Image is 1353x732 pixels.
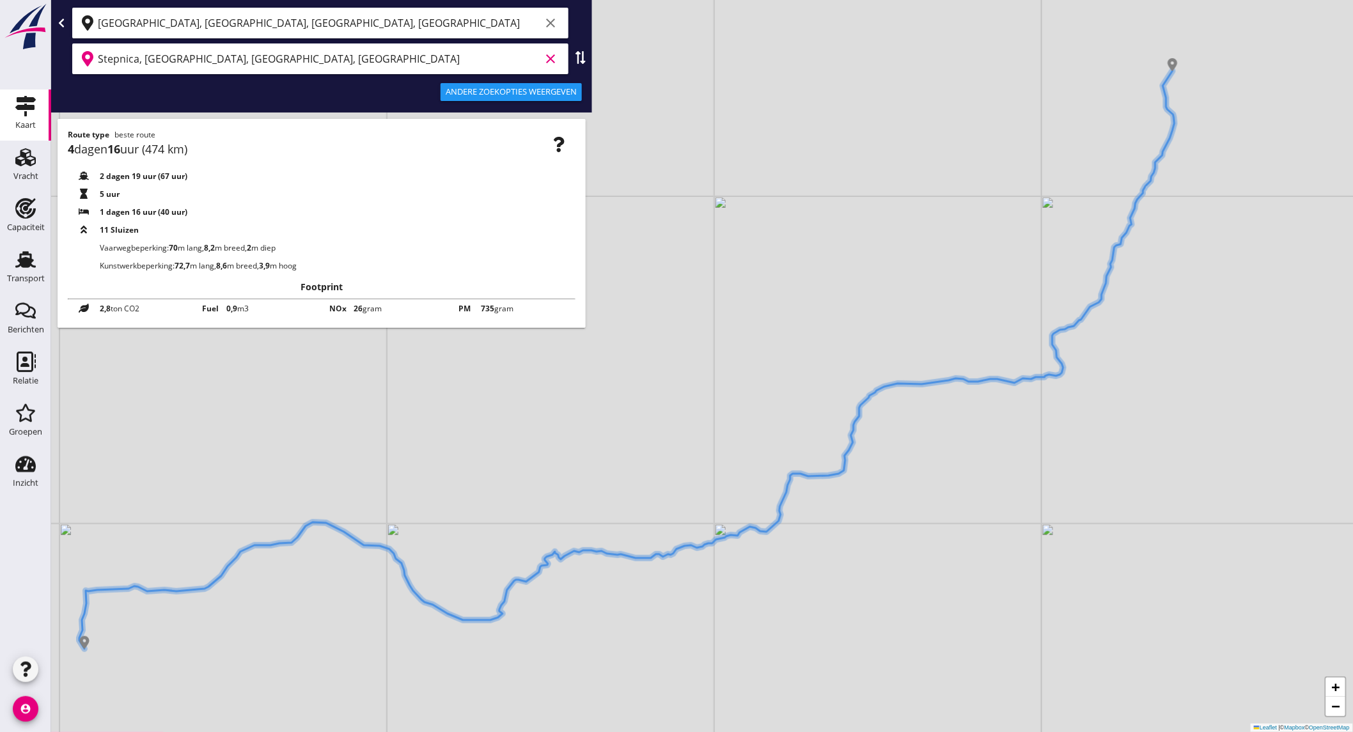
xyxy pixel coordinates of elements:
[1326,697,1345,716] a: Zoom out
[354,303,363,314] strong: 26
[446,86,577,98] div: Andere zoekopties weergeven
[7,274,45,283] div: Transport
[100,206,187,218] span: 1 dagen 16 uur (40 uur)
[449,303,481,315] span: PM
[247,242,251,253] strong: 2
[3,3,49,51] img: logo-small.a267ee39.svg
[1166,58,1179,71] img: Marker
[169,242,178,253] strong: 70
[13,172,38,180] div: Vracht
[227,303,238,314] strong: 0,9
[7,223,45,231] div: Capaciteit
[100,303,139,315] span: ton CO2
[175,260,190,271] strong: 72,7
[1332,679,1340,695] span: +
[1254,724,1277,731] a: Leaflet
[98,49,540,69] input: Bestemming
[114,129,155,140] span: beste route
[100,242,276,254] span: Vaarwegbeperking:
[100,303,111,314] strong: 2,8
[543,15,558,31] i: clear
[169,242,276,253] span: m lang, m breed, m diep
[259,260,270,271] strong: 3,9
[98,13,540,33] input: Vertrekpunt
[1309,724,1350,731] a: OpenStreetMap
[68,129,109,140] strong: Route type
[543,51,558,66] i: clear
[78,636,91,649] img: Marker
[13,696,38,722] i: account_circle
[9,428,42,436] div: Groepen
[481,303,494,314] strong: 735
[107,141,120,157] strong: 16
[175,260,297,271] span: m lang, m breed, m hoog
[481,303,513,315] span: gram
[100,224,139,236] span: 11 Sluizen
[195,303,227,315] span: Fuel
[68,141,74,157] strong: 4
[216,260,227,271] strong: 8,6
[100,171,187,182] span: 2 dagen 19 uur (67 uur)
[13,377,38,385] div: Relatie
[204,242,215,253] strong: 8,2
[227,303,249,315] span: m3
[1251,724,1353,732] div: © ©
[100,189,120,200] span: 5 uur
[354,303,382,315] span: gram
[322,303,354,315] span: NOx
[1279,724,1280,731] span: |
[13,479,38,487] div: Inzicht
[441,83,582,101] button: Andere zoekopties weergeven
[68,141,575,158] div: dagen uur (474 km)
[1332,698,1340,714] span: −
[8,325,44,334] div: Berichten
[15,121,36,129] div: Kaart
[100,260,297,272] span: Kunstwerkbeperking:
[1326,678,1345,697] a: Zoom in
[1285,724,1305,731] a: Mapbox
[68,275,575,299] h3: Footprint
